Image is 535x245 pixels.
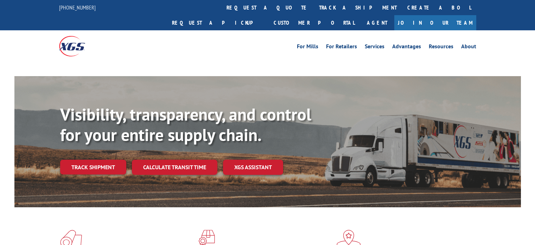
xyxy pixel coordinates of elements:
a: About [461,44,476,51]
a: For Retailers [326,44,357,51]
a: Resources [429,44,453,51]
a: For Mills [297,44,318,51]
a: Track shipment [60,160,126,174]
a: Request a pickup [167,15,268,30]
a: XGS ASSISTANT [223,160,283,175]
b: Visibility, transparency, and control for your entire supply chain. [60,103,311,146]
a: Calculate transit time [132,160,217,175]
a: Agent [360,15,394,30]
a: Services [365,44,384,51]
a: Advantages [392,44,421,51]
a: [PHONE_NUMBER] [59,4,96,11]
a: Join Our Team [394,15,476,30]
a: Customer Portal [268,15,360,30]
